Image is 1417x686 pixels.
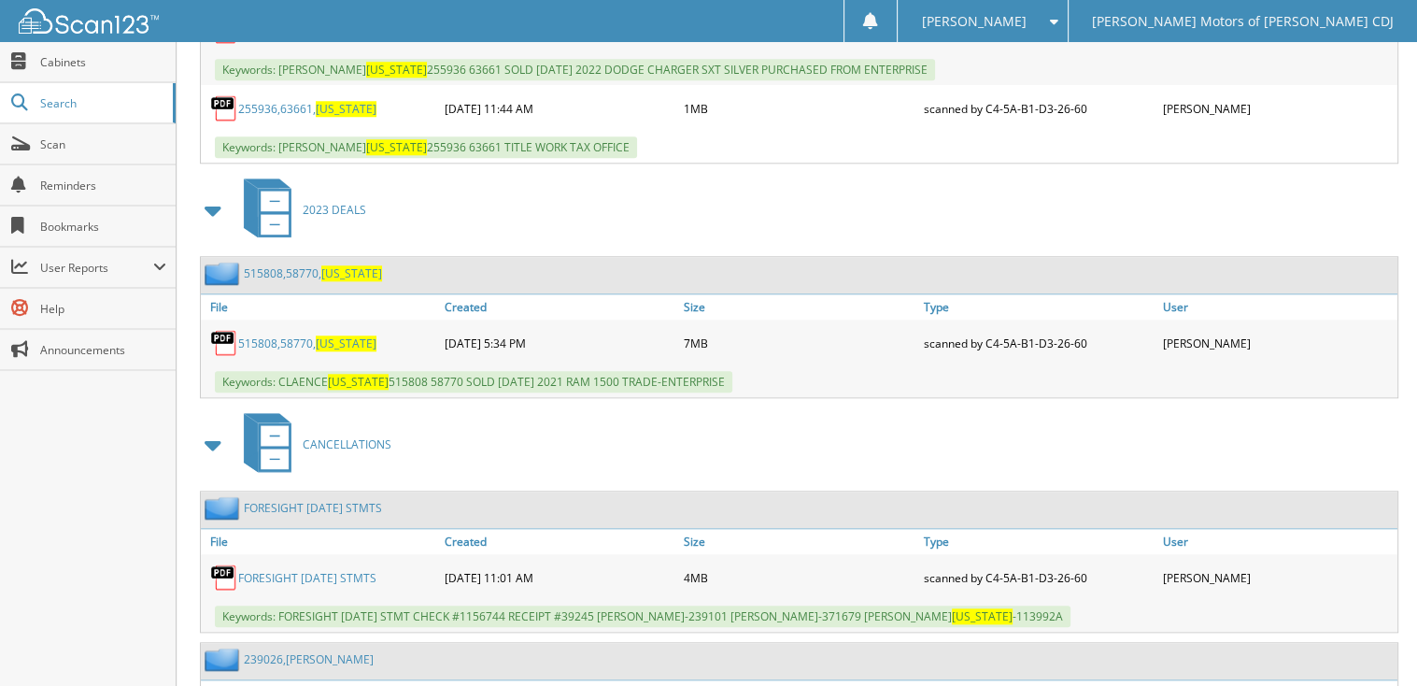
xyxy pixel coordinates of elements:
[679,324,918,362] div: 7MB
[328,374,389,390] span: [US_STATE]
[440,90,679,127] div: [DATE] 11:44 AM
[205,648,244,671] img: folder2.png
[1158,324,1397,362] div: [PERSON_NAME]
[205,262,244,285] img: folder2.png
[201,294,440,320] a: File
[919,324,1158,362] div: scanned by C4-5A-B1-D3-26-60
[366,139,427,155] span: [US_STATE]
[679,294,918,320] a: Size
[238,570,376,586] a: FORESIGHT [DATE] STMTS
[1158,559,1397,596] div: [PERSON_NAME]
[321,265,382,281] span: [US_STATE]
[238,101,376,117] a: 255936,63661,[US_STATE]
[244,500,382,516] a: FORESIGHT [DATE] STMTS
[244,651,374,667] a: 239026,[PERSON_NAME]
[919,559,1158,596] div: scanned by C4-5A-B1-D3-26-60
[233,407,391,481] a: CANCELLATIONS
[210,329,238,357] img: PDF.png
[919,90,1158,127] div: scanned by C4-5A-B1-D3-26-60
[215,606,1070,627] span: Keywords: FORESIGHT [DATE] STMT CHECK #1156744 RECEIPT #39245 [PERSON_NAME]-239101 [PERSON_NAME]-...
[215,59,935,80] span: Keywords: [PERSON_NAME] 255936 63661 SOLD [DATE] 2022 DODGE CHARGER SXT SILVER PURCHASED FROM ENT...
[40,136,166,152] span: Scan
[40,95,163,111] span: Search
[679,529,918,554] a: Size
[210,94,238,122] img: PDF.png
[1158,294,1397,320] a: User
[201,529,440,554] a: File
[1324,596,1417,686] iframe: Chat Widget
[440,529,679,554] a: Created
[238,336,376,351] a: 515808,58770,[US_STATE]
[440,294,679,320] a: Created
[40,342,166,358] span: Announcements
[244,265,382,281] a: 515808,58770,[US_STATE]
[40,178,166,193] span: Reminders
[316,101,376,117] span: [US_STATE]
[679,90,918,127] div: 1MB
[1158,90,1397,127] div: [PERSON_NAME]
[919,529,1158,554] a: Type
[40,54,166,70] span: Cabinets
[40,219,166,235] span: Bookmarks
[215,136,637,158] span: Keywords: [PERSON_NAME] 255936 63661 TITLE WORK TAX OFFICE
[1158,529,1397,554] a: User
[303,202,366,218] span: 2023 DEALS
[233,173,366,247] a: 2023 DEALS
[303,436,391,452] span: CANCELLATIONS
[679,559,918,596] div: 4MB
[922,16,1027,27] span: [PERSON_NAME]
[952,608,1013,624] span: [US_STATE]
[366,62,427,78] span: [US_STATE]
[40,301,166,317] span: Help
[210,564,238,592] img: PDF.png
[40,260,153,276] span: User Reports
[1092,16,1394,27] span: [PERSON_NAME] Motors of [PERSON_NAME] CDJ
[440,559,679,596] div: [DATE] 11:01 AM
[919,294,1158,320] a: Type
[440,324,679,362] div: [DATE] 5:34 PM
[205,496,244,520] img: folder2.png
[215,371,732,393] span: Keywords: CLAENCE 515808 58770 SOLD [DATE] 2021 RAM 1500 TRADE-ENTERPRISE
[316,336,376,351] span: [US_STATE]
[19,8,159,34] img: scan123-logo-white.svg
